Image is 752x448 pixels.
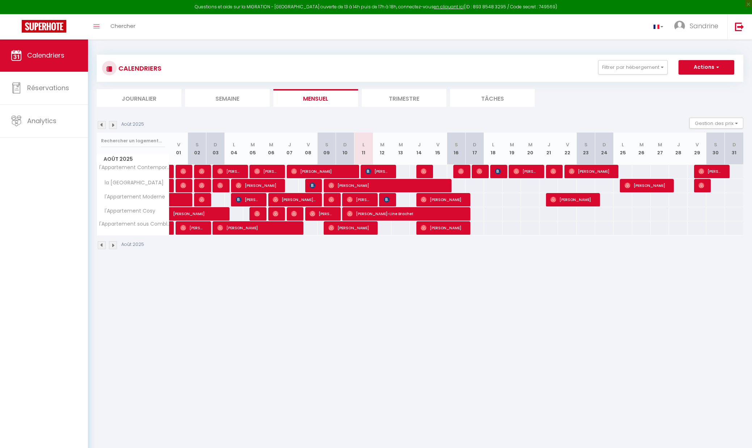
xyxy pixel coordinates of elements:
abbr: D [473,141,476,148]
button: Actions [679,60,734,75]
abbr: V [436,141,440,148]
li: Semaine [185,89,270,107]
th: 04 [225,133,243,165]
span: [PERSON_NAME] [291,164,353,178]
abbr: S [325,141,328,148]
span: [PERSON_NAME] [199,179,205,192]
h3: CALENDRIERS [117,60,161,76]
th: 15 [428,133,447,165]
input: Rechercher un logement... [101,134,165,147]
th: 19 [503,133,521,165]
span: [PERSON_NAME] [550,193,593,206]
span: [PERSON_NAME] [476,164,483,178]
th: 31 [725,133,743,165]
th: 16 [447,133,466,165]
span: [PERSON_NAME] [273,207,279,221]
th: 30 [706,133,725,165]
abbr: M [380,141,385,148]
span: Calendriers [27,51,64,60]
th: 03 [206,133,225,165]
span: [PERSON_NAME] [384,193,390,206]
abbr: S [714,141,717,148]
abbr: M [251,141,255,148]
abbr: L [362,141,365,148]
abbr: L [622,141,624,148]
abbr: S [196,141,199,148]
span: [PERSON_NAME] [236,179,279,192]
abbr: M [399,141,403,148]
th: 22 [558,133,576,165]
th: 11 [354,133,373,165]
span: [PERSON_NAME] [569,164,612,178]
a: [PERSON_NAME] [169,165,173,179]
img: Super Booking [22,20,66,33]
span: [PERSON_NAME] [254,164,279,178]
span: [PERSON_NAME] [236,193,260,206]
th: 09 [318,133,336,165]
span: [PERSON_NAME] [698,179,705,192]
li: Journalier [97,89,181,107]
abbr: J [677,141,680,148]
li: Trimestre [362,89,446,107]
th: 17 [466,133,484,165]
th: 28 [669,133,688,165]
span: Analytics [27,116,56,125]
span: [PERSON_NAME] [PERSON_NAME] [273,193,316,206]
button: Gestion des prix [689,118,743,129]
th: 21 [539,133,558,165]
a: en cliquant ici [434,4,464,10]
abbr: D [343,141,347,148]
span: [PERSON_NAME] [421,164,427,178]
span: Deep Prakash [199,164,205,178]
th: 06 [262,133,280,165]
abbr: V [177,141,180,148]
abbr: J [418,141,421,148]
span: [PERSON_NAME] [310,179,316,192]
span: [PERSON_NAME] [328,179,445,192]
span: [DATE][PERSON_NAME] [199,193,205,206]
span: [PERSON_NAME] [421,193,464,206]
abbr: L [233,141,235,148]
span: la [GEOGRAPHIC_DATA] [98,179,165,187]
th: 05 [243,133,262,165]
abbr: V [307,141,310,148]
abbr: D [732,141,736,148]
span: [PERSON_NAME] [513,164,538,178]
span: [PERSON_NAME]-Line Brachet [347,207,464,221]
span: [PERSON_NAME] [328,193,335,206]
th: 27 [651,133,669,165]
a: ... Sandrine [669,14,727,39]
th: 13 [391,133,410,165]
span: [PERSON_NAME] [173,203,223,217]
span: Chercher [110,22,135,30]
span: [PERSON_NAME] [365,164,390,178]
li: Tâches [450,89,535,107]
img: ... [674,21,685,32]
span: [PERSON_NAME] [458,164,464,178]
th: 10 [336,133,354,165]
span: [PERSON_NAME] [180,179,186,192]
span: [PERSON_NAME] [180,164,186,178]
span: [PERSON_NAME] [180,221,205,235]
abbr: V [696,141,699,148]
abbr: M [510,141,514,148]
th: 07 [280,133,299,165]
th: 14 [410,133,428,165]
span: [PERSON_NAME] [495,164,501,178]
abbr: J [288,141,291,148]
p: Août 2025 [121,121,144,128]
th: 18 [484,133,503,165]
span: [PERSON_NAME] [421,221,464,235]
span: [PERSON_NAME] [310,207,334,221]
abbr: V [566,141,569,148]
abbr: M [269,141,273,148]
abbr: J [547,141,550,148]
li: Mensuel [273,89,358,107]
abbr: M [528,141,533,148]
span: [PERSON_NAME] [217,179,223,192]
th: 26 [632,133,651,165]
span: l'Appartement Cosy [98,207,157,215]
th: 01 [169,133,188,165]
th: 23 [577,133,595,165]
abbr: S [455,141,458,148]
